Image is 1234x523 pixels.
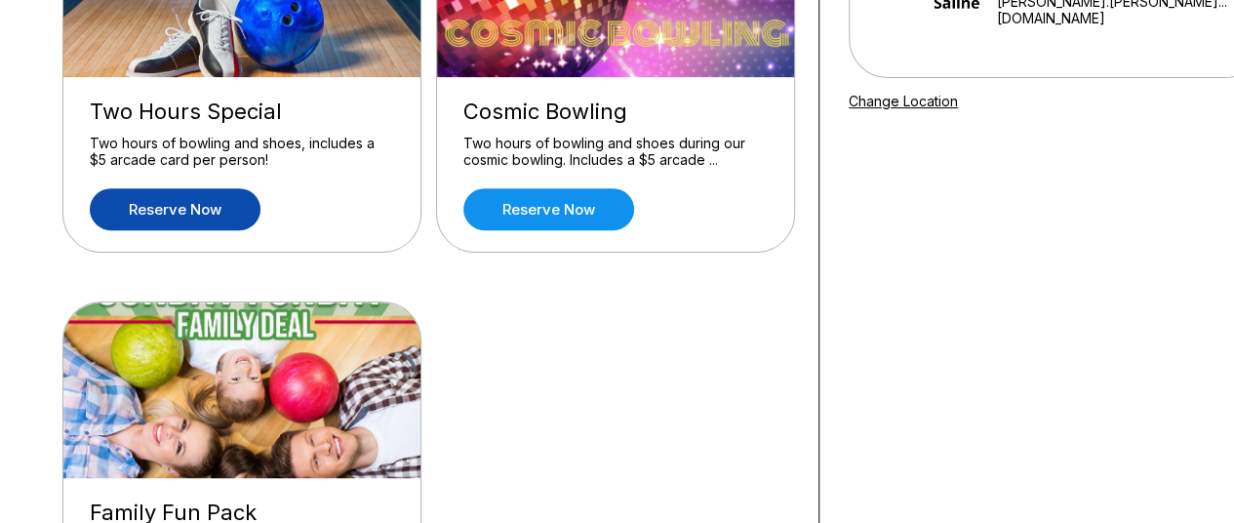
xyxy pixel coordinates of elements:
div: Two Hours Special [90,99,394,125]
a: Reserve now [90,188,260,230]
div: Cosmic Bowling [463,99,768,125]
img: Family Fun Pack [63,302,422,478]
a: Change Location [849,93,958,109]
a: Reserve now [463,188,634,230]
div: Two hours of bowling and shoes, includes a $5 arcade card per person! [90,135,394,169]
div: Two hours of bowling and shoes during our cosmic bowling. Includes a $5 arcade ... [463,135,768,169]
